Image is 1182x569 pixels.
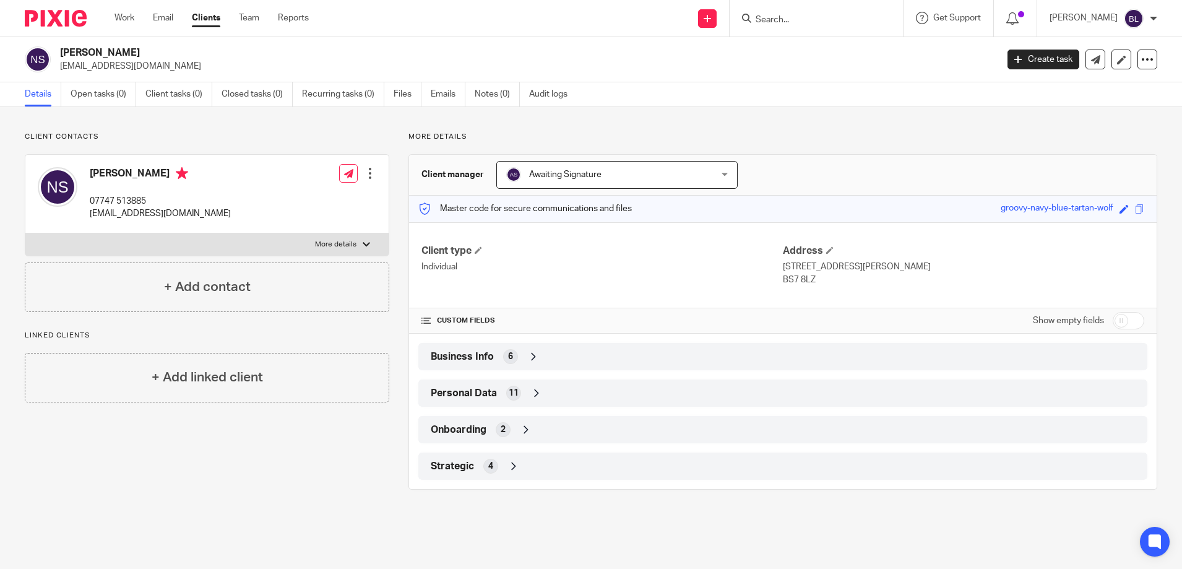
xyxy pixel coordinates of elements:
p: More details [315,240,356,250]
img: svg%3E [38,167,77,207]
a: Notes (0) [475,82,520,106]
span: 4 [488,460,493,472]
a: Client tasks (0) [145,82,212,106]
img: Pixie [25,10,87,27]
h4: + Add linked client [152,368,263,387]
h2: [PERSON_NAME] [60,46,803,59]
p: [EMAIL_ADDRESS][DOMAIN_NAME] [60,60,989,72]
a: Clients [192,12,220,24]
p: BS7 8LZ [783,274,1144,286]
label: Show empty fields [1033,315,1104,327]
a: Create task [1007,50,1079,69]
img: svg%3E [25,46,51,72]
span: 2 [501,423,506,436]
p: 07747 513885 [90,195,231,207]
a: Details [25,82,61,106]
span: Get Support [933,14,981,22]
a: Emails [431,82,465,106]
img: svg%3E [1124,9,1144,28]
span: Onboarding [431,423,486,437]
a: Recurring tasks (0) [302,82,384,106]
span: Business Info [431,350,494,363]
span: Personal Data [431,387,497,400]
a: Work [114,12,134,24]
a: Open tasks (0) [71,82,136,106]
p: More details [408,132,1157,142]
p: Linked clients [25,331,389,341]
h4: Address [783,245,1144,258]
span: Awaiting Signature [529,170,602,179]
p: Individual [421,261,783,273]
a: Audit logs [529,82,577,106]
a: Reports [278,12,309,24]
p: Master code for secure communications and files [418,202,632,215]
h4: + Add contact [164,277,251,297]
a: Team [239,12,259,24]
h4: CUSTOM FIELDS [421,316,783,326]
p: [EMAIL_ADDRESS][DOMAIN_NAME] [90,207,231,220]
span: 6 [508,350,513,363]
i: Primary [176,167,188,180]
p: [PERSON_NAME] [1050,12,1118,24]
input: Search [754,15,866,26]
h4: Client type [421,245,783,258]
div: groovy-navy-blue-tartan-wolf [1001,202,1113,216]
span: 11 [509,387,519,399]
h4: [PERSON_NAME] [90,167,231,183]
p: Client contacts [25,132,389,142]
p: [STREET_ADDRESS][PERSON_NAME] [783,261,1144,273]
a: Closed tasks (0) [222,82,293,106]
a: Files [394,82,421,106]
a: Email [153,12,173,24]
h3: Client manager [421,168,484,181]
img: svg%3E [506,167,521,182]
span: Strategic [431,460,474,473]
